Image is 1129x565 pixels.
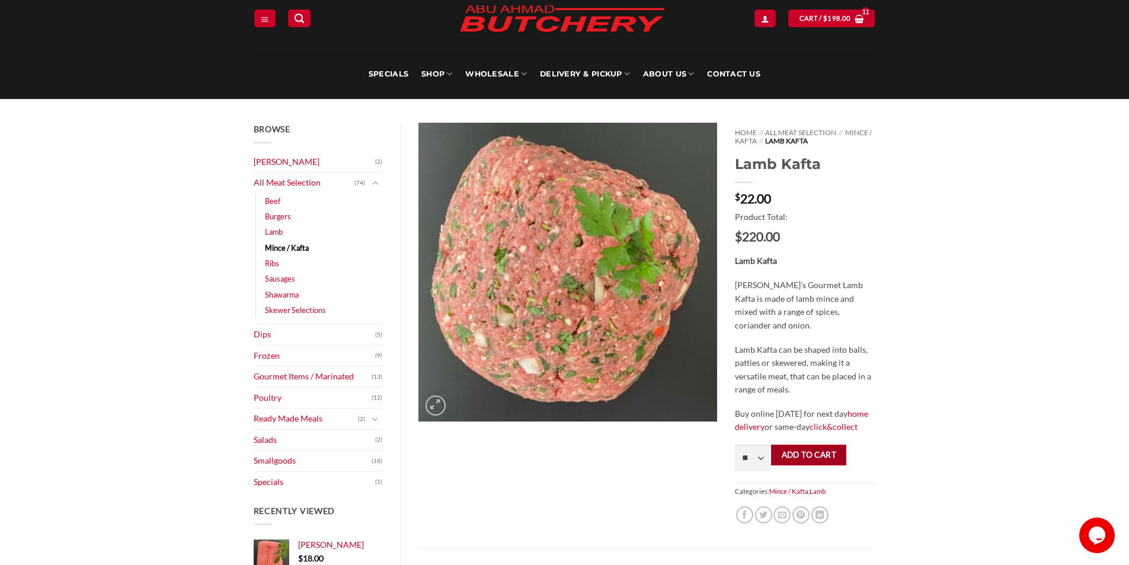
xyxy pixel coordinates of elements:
[735,483,875,500] span: Categories: ,
[375,153,382,171] span: (2)
[265,256,279,271] a: Ribs
[254,9,276,27] a: Menu
[736,506,753,523] a: Share on Facebook
[810,422,858,432] a: click&collect
[421,49,452,99] a: SHOP
[735,343,875,397] p: Lamb Kafta can be shaped into balls, patties or skewered, making it a versatile meat, that can be...
[354,174,365,192] span: (74)
[735,128,757,137] a: Home
[372,368,382,386] span: (13)
[254,388,372,408] a: Poultry
[254,173,355,193] a: All Meat Selection
[265,302,326,318] a: Skewer Selections
[375,347,382,365] span: (9)
[288,9,311,27] a: Search
[298,540,364,550] span: [PERSON_NAME]
[368,177,382,190] button: Toggle
[254,124,290,134] span: Browse
[265,287,299,302] a: Shawarma
[254,506,335,516] span: Recently Viewed
[254,324,376,345] a: Dips
[254,366,372,387] a: Gourmet Items / Marinated
[707,49,760,99] a: Contact Us
[254,408,359,429] a: Ready Made Meals
[254,430,376,451] a: Salads
[810,487,826,495] a: Lamb
[265,209,291,224] a: Burgers
[418,123,717,422] img: Lamb Kafta
[823,13,827,24] span: $
[298,553,303,563] span: $
[759,136,763,145] span: //
[839,128,843,137] span: //
[1079,518,1117,553] iframe: chat widget
[754,9,776,27] a: My account
[735,155,875,173] h1: Lamb Kafta
[769,487,808,495] a: Mince / Kafta
[735,192,740,202] span: $
[773,506,791,523] a: Email to a Friend
[265,224,283,240] a: Lamb
[788,9,875,27] a: View cart
[369,49,408,99] a: Specials
[540,49,630,99] a: Delivery & Pickup
[765,128,836,137] a: All Meat Selection
[643,49,694,99] a: About Us
[265,240,309,256] a: Mince / Kafta
[375,473,382,491] span: (1)
[755,506,772,523] a: Share on Twitter
[372,452,382,470] span: (18)
[735,210,875,242] div: Product Total:
[265,193,280,209] a: Beef
[792,506,810,523] a: Pin on Pinterest
[254,346,376,366] a: Frozen
[375,431,382,449] span: (2)
[368,413,382,426] button: Toggle
[375,326,382,344] span: (5)
[799,13,851,24] span: Cart /
[735,407,875,434] p: Buy online [DATE] for next day or same-day
[426,395,446,416] a: Zoom
[735,191,771,206] bdi: 22.00
[372,389,382,407] span: (12)
[254,472,376,493] a: Specials
[465,49,527,99] a: Wholesale
[358,410,365,428] span: (2)
[254,451,372,471] a: Smallgoods
[735,230,875,242] span: $220.00
[254,152,376,173] a: [PERSON_NAME]
[811,506,829,523] a: Share on LinkedIn
[771,445,846,465] button: Add to cart
[298,540,383,550] a: [PERSON_NAME]
[735,256,777,266] strong: Lamb Kafta
[298,553,324,563] bdi: 18.00
[735,279,875,332] p: [PERSON_NAME]’s Gourmet Lamb Kafta is made of lamb mince and mixed with a range of spices, corian...
[823,14,850,22] bdi: 198.00
[265,271,295,286] a: Sausages
[735,128,871,145] a: Mince / Kafta
[765,136,808,145] span: Lamb Kafta
[759,128,763,137] span: //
